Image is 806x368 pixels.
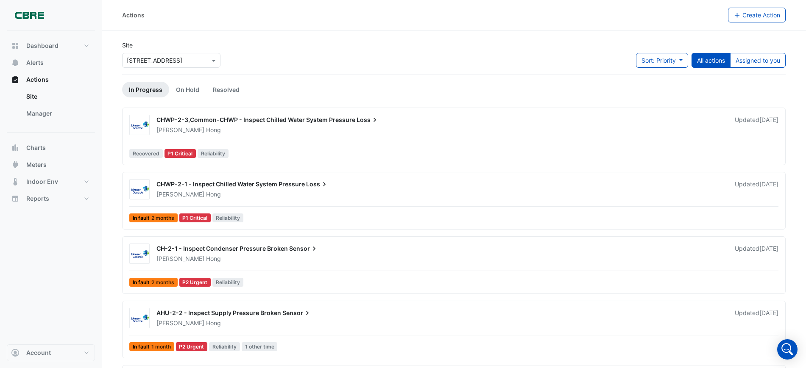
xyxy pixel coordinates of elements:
[20,105,95,122] a: Manager
[26,177,58,186] span: Indoor Env
[735,309,778,327] div: Updated
[151,216,174,221] span: 2 months
[759,116,778,123] span: Wed 27-Aug-2025 09:15 AEST
[742,11,780,19] span: Create Action
[165,149,196,158] div: P1 Critical
[129,149,163,158] span: Recovered
[10,7,48,24] img: Company Logo
[156,245,288,252] span: CH-2-1 - Inspect Condenser Pressure Broken
[212,278,243,287] span: Reliability
[206,255,221,263] span: Hong
[7,156,95,173] button: Meters
[26,75,49,84] span: Actions
[156,319,204,326] span: [PERSON_NAME]
[7,54,95,71] button: Alerts
[156,116,355,123] span: CHWP-2-3,Common-CHWP - Inspect Chilled Water System Pressure
[735,116,778,134] div: Updated
[11,144,20,152] app-icon: Charts
[7,88,95,125] div: Actions
[129,342,174,351] span: In fault
[122,82,169,97] a: In Progress
[735,244,778,263] div: Updated
[11,160,20,169] app-icon: Meters
[122,41,133,50] label: Site
[169,82,206,97] a: On Hold
[777,339,798,360] div: Open Intercom Messenger
[156,255,204,262] span: [PERSON_NAME]
[735,180,778,199] div: Updated
[641,57,676,64] span: Sort: Priority
[11,177,20,186] app-icon: Indoor Env
[206,82,246,97] a: Resolved
[11,58,20,67] app-icon: Alerts
[156,126,204,133] span: [PERSON_NAME]
[7,71,95,88] button: Actions
[151,280,174,285] span: 2 months
[198,149,229,158] span: Reliability
[289,244,318,253] span: Sensor
[20,88,95,105] a: Site
[26,42,59,50] span: Dashboard
[130,250,149,258] img: Johnson Controls
[26,160,47,169] span: Meters
[122,11,145,19] div: Actions
[759,180,778,188] span: Wed 27-Aug-2025 09:14 AEST
[730,53,786,68] button: Assigned to you
[26,349,51,357] span: Account
[7,37,95,54] button: Dashboard
[306,180,329,188] span: Loss
[130,185,149,194] img: Johnson Controls
[26,144,46,152] span: Charts
[130,314,149,323] img: Johnson Controls
[692,53,731,68] button: All actions
[206,126,221,134] span: Hong
[11,42,20,50] app-icon: Dashboard
[7,139,95,156] button: Charts
[26,58,44,67] span: Alerts
[7,190,95,207] button: Reports
[156,180,305,188] span: CHWP-2-1 - Inspect Chilled Water System Pressure
[7,173,95,190] button: Indoor Env
[26,194,49,203] span: Reports
[206,190,221,199] span: Hong
[759,309,778,316] span: Wed 27-Aug-2025 09:19 AEST
[129,213,178,222] span: In fault
[209,342,240,351] span: Reliability
[151,344,171,349] span: 1 month
[759,245,778,252] span: Wed 27-Aug-2025 09:20 AEST
[636,53,688,68] button: Sort: Priority
[7,344,95,361] button: Account
[156,309,281,316] span: AHU-2-2 - Inspect Supply Pressure Broken
[242,342,278,351] span: 1 other time
[212,213,243,222] span: Reliability
[156,191,204,198] span: [PERSON_NAME]
[728,8,786,22] button: Create Action
[11,194,20,203] app-icon: Reports
[206,319,221,327] span: Hong
[282,309,312,317] span: Sensor
[179,278,211,287] div: P2 Urgent
[357,116,379,124] span: Loss
[179,213,211,222] div: P1 Critical
[129,278,178,287] span: In fault
[11,75,20,84] app-icon: Actions
[176,342,208,351] div: P2 Urgent
[130,121,149,130] img: Johnson Controls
